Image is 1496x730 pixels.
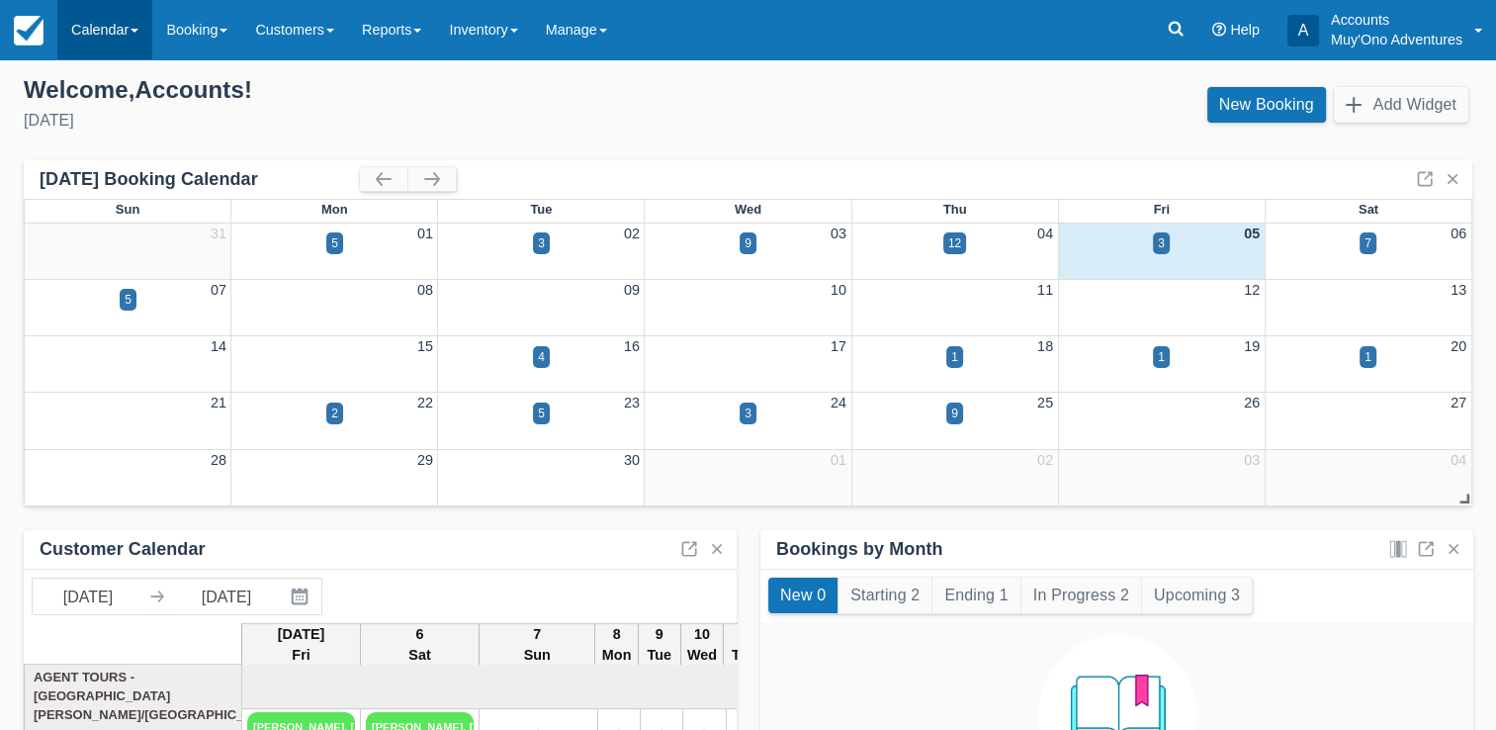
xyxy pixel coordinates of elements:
[1037,282,1053,298] a: 11
[624,282,640,298] a: 09
[1331,30,1462,49] p: Muy'Ono Adventures
[1244,395,1260,411] a: 26
[624,226,640,241] a: 02
[1451,452,1466,468] a: 04
[211,452,226,468] a: 28
[638,623,680,667] th: 9 Tue
[125,291,132,309] div: 5
[1244,282,1260,298] a: 12
[745,234,751,252] div: 9
[1244,226,1260,241] a: 05
[1244,338,1260,354] a: 19
[1037,338,1053,354] a: 18
[724,623,766,667] th: 11 Thu
[831,282,846,298] a: 10
[530,202,552,217] span: Tue
[951,405,958,422] div: 9
[1037,226,1053,241] a: 04
[331,405,338,422] div: 2
[417,338,433,354] a: 15
[1021,578,1141,613] button: In Progress 2
[951,348,958,366] div: 1
[595,623,638,667] th: 8 Mon
[1331,10,1462,30] p: Accounts
[14,16,44,46] img: checkfront-main-nav-mini-logo.png
[1364,234,1371,252] div: 7
[33,579,143,614] input: Start Date
[1158,348,1165,366] div: 1
[1037,395,1053,411] a: 25
[1153,202,1170,217] span: Fri
[624,395,640,411] a: 23
[1364,348,1371,366] div: 1
[948,234,961,252] div: 12
[171,579,282,614] input: End Date
[211,338,226,354] a: 14
[624,452,640,468] a: 30
[361,623,480,667] th: 6 Sat
[538,234,545,252] div: 3
[831,395,846,411] a: 24
[538,405,545,422] div: 5
[1359,202,1378,217] span: Sat
[24,75,733,105] div: Welcome , Accounts !
[1451,395,1466,411] a: 27
[417,452,433,468] a: 29
[1158,234,1165,252] div: 3
[1207,87,1326,123] a: New Booking
[776,538,943,561] div: Bookings by Month
[1451,226,1466,241] a: 06
[838,578,931,613] button: Starting 2
[211,226,226,241] a: 31
[1451,282,1466,298] a: 13
[1244,452,1260,468] a: 03
[1142,578,1252,613] button: Upcoming 3
[282,579,321,614] button: Interact with the calendar and add the check-in date for your trip.
[417,395,433,411] a: 22
[768,578,837,613] button: New 0
[831,452,846,468] a: 01
[943,202,967,217] span: Thu
[211,395,226,411] a: 21
[932,578,1019,613] button: Ending 1
[40,538,206,561] div: Customer Calendar
[417,226,433,241] a: 01
[480,623,595,667] th: 7 Sun
[417,282,433,298] a: 08
[680,623,723,667] th: 10 Wed
[1451,338,1466,354] a: 20
[321,202,348,217] span: Mon
[1230,22,1260,38] span: Help
[538,348,545,366] div: 4
[1334,87,1468,123] button: Add Widget
[1037,452,1053,468] a: 02
[831,226,846,241] a: 03
[211,282,226,298] a: 07
[24,109,733,133] div: [DATE]
[1212,23,1226,37] i: Help
[331,234,338,252] div: 5
[116,202,139,217] span: Sun
[831,338,846,354] a: 17
[1287,15,1319,46] div: A
[40,168,360,191] div: [DATE] Booking Calendar
[735,202,761,217] span: Wed
[745,405,751,422] div: 3
[624,338,640,354] a: 16
[242,623,361,667] th: [DATE] Fri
